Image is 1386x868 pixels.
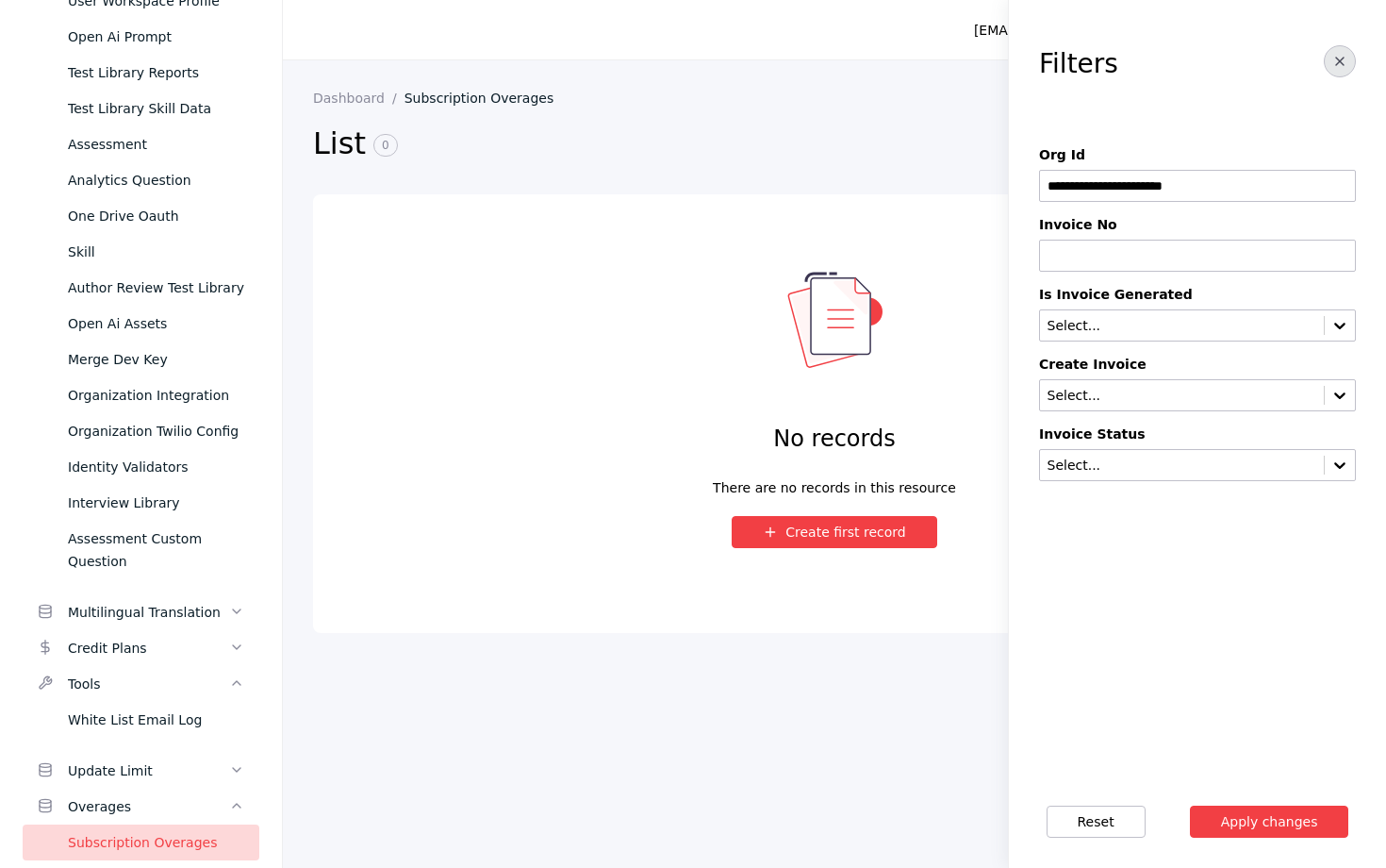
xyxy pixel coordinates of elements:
[68,709,244,731] div: White List Email Log
[1039,287,1356,302] label: Is Invoice Generated
[23,162,259,198] a: Analytics Question
[23,825,259,860] a: Subscription Overages
[23,521,259,579] a: Assessment Custom Question
[773,424,895,454] h4: No records
[23,19,259,55] a: Open Ai Prompt
[68,527,244,573] div: Assessment Custom Question
[1039,49,1118,79] h3: Filters
[1039,357,1356,372] label: Create Invoice
[1039,147,1356,162] label: Org Id
[974,19,1314,42] div: [EMAIL_ADDRESS][PERSON_NAME][DOMAIN_NAME]
[68,61,244,84] div: Test Library Reports
[1190,806,1349,838] button: Apply changes
[732,516,937,548] button: Create first record
[68,831,244,854] div: Subscription Overages
[313,125,1040,164] h2: List
[68,492,244,514] div: Interview Library
[1047,806,1146,838] button: Reset
[68,133,244,156] div: Assessment
[68,205,244,227] div: One Drive Oauth
[68,673,229,695] div: Tools
[68,420,244,442] div: Organization Twilio Config
[68,25,244,48] div: Open Ai Prompt
[23,234,259,270] a: Skill
[23,485,259,521] a: Interview Library
[23,342,259,377] a: Merge Dev Key
[23,91,259,126] a: Test Library Skill Data
[404,91,569,106] a: Subscription Overages
[68,312,244,335] div: Open Ai Assets
[68,759,229,782] div: Update Limit
[1039,217,1356,232] label: Invoice No
[68,241,244,263] div: Skill
[23,306,259,342] a: Open Ai Assets
[23,198,259,234] a: One Drive Oauth
[23,126,259,162] a: Assessment
[313,91,404,106] a: Dashboard
[68,795,229,818] div: Overages
[68,348,244,371] div: Merge Dev Key
[23,413,259,449] a: Organization Twilio Config
[373,134,398,157] span: 0
[23,449,259,485] a: Identity Validators
[1039,426,1356,442] label: Invoice Status
[68,276,244,299] div: Author Review Test Library
[23,55,259,91] a: Test Library Reports
[68,601,229,624] div: Multilingual Translation
[68,637,229,659] div: Credit Plans
[23,702,259,738] a: White List Email Log
[713,476,956,486] div: There are no records in this resource
[68,169,244,192] div: Analytics Question
[68,384,244,407] div: Organization Integration
[23,377,259,413] a: Organization Integration
[68,97,244,120] div: Test Library Skill Data
[23,270,259,306] a: Author Review Test Library
[68,456,244,478] div: Identity Validators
